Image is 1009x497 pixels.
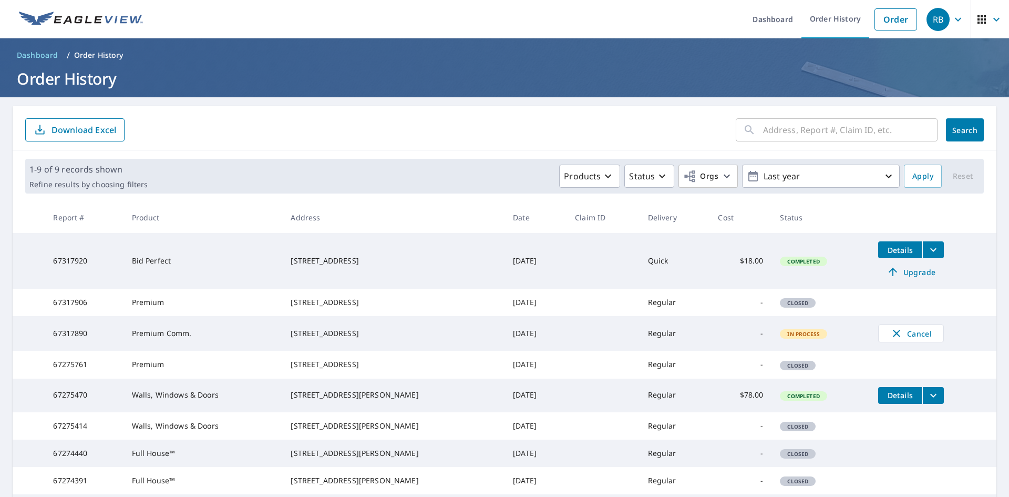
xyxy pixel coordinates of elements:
p: 1-9 of 9 records shown [29,163,148,176]
td: [DATE] [504,467,567,494]
div: [STREET_ADDRESS] [291,359,496,370]
p: Status [629,170,655,182]
td: Walls, Windows & Doors [123,412,283,440]
button: Apply [904,165,942,188]
td: Premium Comm. [123,316,283,351]
td: Walls, Windows & Doors [123,379,283,412]
td: 67275414 [45,412,123,440]
th: Product [123,202,283,233]
th: Report # [45,202,123,233]
td: $18.00 [709,233,771,289]
td: Premium [123,289,283,316]
div: [STREET_ADDRESS][PERSON_NAME] [291,475,496,486]
th: Claim ID [567,202,639,233]
h1: Order History [13,68,996,89]
td: 67275470 [45,379,123,412]
td: Regular [640,351,710,378]
span: Details [884,390,916,400]
td: 67275761 [45,351,123,378]
td: Full House™ [123,440,283,467]
p: Products [564,170,601,182]
div: [STREET_ADDRESS] [291,256,496,266]
td: [DATE] [504,412,567,440]
button: detailsBtn-67275470 [878,387,922,404]
button: filesDropdownBtn-67317920 [922,241,944,258]
span: Closed [781,478,815,485]
span: Closed [781,423,815,430]
span: Orgs [683,170,718,183]
span: In Process [781,330,826,338]
td: $78.00 [709,379,771,412]
button: Download Excel [25,118,125,141]
button: filesDropdownBtn-67275470 [922,387,944,404]
td: - [709,316,771,351]
td: Regular [640,379,710,412]
td: Regular [640,316,710,351]
div: RB [926,8,950,31]
span: Apply [912,170,933,183]
button: Cancel [878,324,944,342]
button: Status [624,165,674,188]
td: - [709,351,771,378]
td: - [709,440,771,467]
li: / [67,49,70,62]
th: Address [282,202,504,233]
div: [STREET_ADDRESS][PERSON_NAME] [291,421,496,431]
td: Regular [640,412,710,440]
span: Closed [781,362,815,369]
button: Orgs [678,165,738,188]
p: Last year [759,167,882,186]
button: detailsBtn-67317920 [878,241,922,258]
span: Cancel [889,327,933,340]
span: Completed [781,258,826,265]
img: EV Logo [19,12,143,27]
td: [DATE] [504,316,567,351]
td: Bid Perfect [123,233,283,289]
td: [DATE] [504,440,567,467]
div: [STREET_ADDRESS] [291,328,496,339]
th: Delivery [640,202,710,233]
span: Dashboard [17,50,58,60]
td: [DATE] [504,379,567,412]
div: [STREET_ADDRESS] [291,297,496,308]
button: Search [946,118,984,141]
td: 67274440 [45,440,123,467]
span: Completed [781,392,826,400]
th: Date [504,202,567,233]
button: Last year [742,165,900,188]
td: 67317890 [45,316,123,351]
td: 67317920 [45,233,123,289]
td: Premium [123,351,283,378]
p: Refine results by choosing filters [29,180,148,189]
td: 67317906 [45,289,123,316]
td: Full House™ [123,467,283,494]
div: [STREET_ADDRESS][PERSON_NAME] [291,390,496,400]
td: Regular [640,467,710,494]
td: Regular [640,440,710,467]
span: Closed [781,299,815,307]
p: Order History [74,50,123,60]
a: Upgrade [878,263,944,280]
td: - [709,289,771,316]
p: Download Excel [52,124,116,136]
span: Search [954,125,975,135]
td: [DATE] [504,233,567,289]
div: [STREET_ADDRESS][PERSON_NAME] [291,448,496,459]
a: Order [874,8,917,31]
td: Regular [640,289,710,316]
th: Status [771,202,869,233]
span: Details [884,245,916,255]
input: Address, Report #, Claim ID, etc. [763,115,938,145]
nav: breadcrumb [13,47,996,64]
td: - [709,467,771,494]
span: Upgrade [884,266,938,278]
span: Closed [781,450,815,458]
td: Quick [640,233,710,289]
button: Products [559,165,620,188]
td: 67274391 [45,467,123,494]
td: [DATE] [504,289,567,316]
td: [DATE] [504,351,567,378]
th: Cost [709,202,771,233]
a: Dashboard [13,47,63,64]
td: - [709,412,771,440]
